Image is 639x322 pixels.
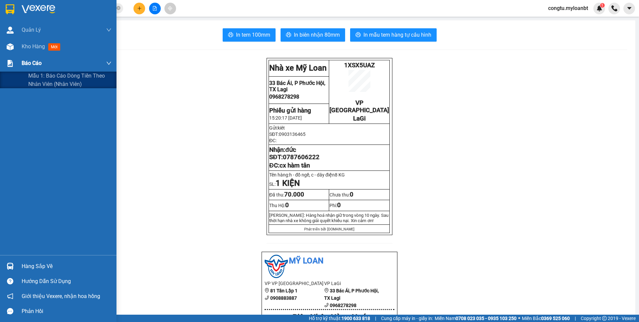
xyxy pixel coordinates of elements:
strong: 1900 633 818 [341,316,370,321]
span: plus [137,6,142,11]
li: Mỹ Loan [265,255,394,267]
span: đức [285,146,296,154]
span: In biên nhận 80mm [294,31,340,39]
button: printerIn tem 100mm [223,28,276,42]
span: congtu.myloanbt [543,4,593,12]
button: plus [133,3,145,14]
span: copyright [602,316,607,321]
span: 1XSX5UAZ [52,12,82,19]
span: | [575,315,576,322]
img: logo.jpg [265,255,288,278]
button: printerIn mẫu tem hàng tự cấu hình [350,28,437,42]
b: 0968278298 [330,303,356,308]
button: file-add [149,3,161,14]
span: close-circle [116,5,120,12]
span: cx hàm tân [280,162,310,169]
span: ĐC: [269,162,310,169]
span: environment [324,288,329,293]
span: 0787606222 [283,154,319,161]
span: mới [48,43,60,51]
img: warehouse-icon [7,27,14,34]
span: 1XSX5UAZ [344,62,375,69]
span: 1 [276,178,280,188]
strong: KIỆN [280,178,300,188]
td: Thu Hộ: [269,200,329,211]
span: printer [355,32,361,38]
span: VP [GEOGRAPHIC_DATA] [329,99,389,114]
span: 0 [350,191,353,198]
span: ĐC: [269,138,277,143]
span: ⚪️ [518,317,520,320]
span: Miền Bắc [522,315,570,322]
span: Báo cáo [22,59,42,67]
span: 0968278298 [269,94,299,100]
img: warehouse-icon [7,263,14,270]
button: caret-down [623,3,635,14]
td: Phí: [329,200,390,211]
span: 8 KG [335,172,345,177]
li: VP VP [GEOGRAPHIC_DATA] [265,280,324,287]
span: question-circle [7,278,13,284]
span: h - đồ ngề, c - dây điện [289,172,348,177]
span: printer [286,32,291,38]
span: Miền Nam [435,315,517,322]
span: In tem 100mm [236,31,270,39]
span: 0 [285,201,289,209]
span: notification [7,293,13,299]
strong: Nhận: SĐT: [269,146,319,161]
td: Chưa thu: [329,189,390,200]
span: SĐT: [269,132,306,137]
td: Đã thu: [269,189,329,200]
span: 0 [337,201,341,209]
span: phone [265,295,269,300]
p: Gửi: [269,125,389,131]
span: 15:20:17 [DATE] [269,115,302,121]
span: phone [324,303,329,307]
span: 0968278298 [3,43,33,50]
button: printerIn biên nhận 80mm [281,28,345,42]
span: | [375,315,376,322]
li: VP LaGi [324,280,384,287]
span: Giới thiệu Vexere, nhận hoa hồng [22,292,100,300]
b: 81 Tân Lập 1 [270,288,298,293]
div: Hướng dẫn sử dụng [22,276,111,286]
span: down [106,27,111,33]
span: kiêt [278,125,285,131]
img: logo-vxr [6,4,14,14]
span: printer [228,32,233,38]
p: Tên hàng: [269,172,389,177]
div: Phản hồi [22,306,111,316]
img: solution-icon [7,60,14,67]
b: 0908883887 [270,295,297,301]
span: SL: [269,181,300,187]
span: LaGi [353,115,366,122]
span: 70.000 [284,191,304,198]
span: 0903136465 [279,132,306,137]
span: Quản Lý [22,26,41,34]
span: environment [265,288,269,293]
img: icon-new-feature [596,5,602,11]
img: phone-icon [611,5,617,11]
div: Hàng sắp về [22,261,111,271]
strong: Nhà xe Mỹ Loan [269,63,326,73]
span: [PERSON_NAME]: Hàng hoá nhận giữ trong vòng 10 ngày. Sau thời hạn nhà xe không giải quy... [269,213,388,223]
span: down [106,61,111,66]
span: file-add [152,6,157,11]
strong: 0369 525 060 [541,316,570,321]
span: Mẫu 1: Báo cáo dòng tiền theo nhân viên (Nhân viên) [28,72,111,88]
strong: 0708 023 035 - 0935 103 250 [456,316,517,321]
strong: Phiếu gửi hàng [269,107,311,114]
button: aim [164,3,176,14]
b: 33 Bác Ái, P Phước Hội, TX Lagi [324,288,379,301]
span: caret-down [626,5,632,11]
span: In mẫu tem hàng tự cấu hình [363,31,431,39]
span: close-circle [116,6,120,10]
span: 1 [601,3,603,8]
span: Kho hàng [22,43,45,50]
span: Phát triển bởi [DOMAIN_NAME] [304,227,354,231]
span: Cung cấp máy in - giấy in: [381,315,433,322]
span: 33 Bác Ái, P Phước Hội, TX Lagi [269,80,325,93]
img: warehouse-icon [7,43,14,50]
span: aim [168,6,172,11]
span: 33 Bác Ái, P Phước Hội, TX Lagi [3,23,31,42]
